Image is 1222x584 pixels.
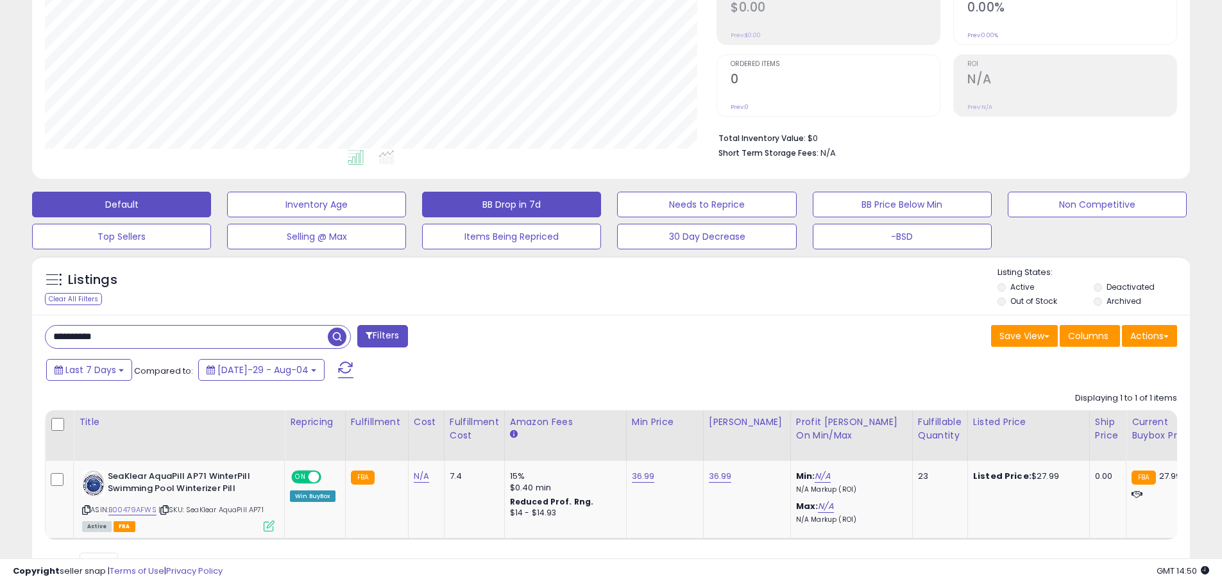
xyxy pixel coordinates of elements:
[227,192,406,217] button: Inventory Age
[820,147,836,159] span: N/A
[414,415,439,429] div: Cost
[32,192,211,217] button: Default
[290,415,340,429] div: Repricing
[510,471,616,482] div: 15%
[422,192,601,217] button: BB Drop in 7d
[198,359,325,381] button: [DATE]-29 - Aug-04
[815,470,830,483] a: N/A
[632,415,698,429] div: Min Price
[1122,325,1177,347] button: Actions
[68,271,117,289] h5: Listings
[46,359,132,381] button: Last 7 Days
[65,363,116,376] span: Last 7 Days
[510,482,616,494] div: $0.40 min
[1008,192,1187,217] button: Non Competitive
[351,471,375,485] small: FBA
[108,471,264,497] b: SeaKlear AquaPill AP71 WinterPill Swimming Pool Winterizer Pill
[997,267,1190,279] p: Listing States:
[718,147,819,158] b: Short Term Storage Fees:
[114,521,135,532] span: FBA
[1095,415,1121,442] div: Ship Price
[290,490,335,502] div: Win BuyBox
[351,415,403,429] div: Fulfillment
[918,415,962,442] div: Fulfillable Quantity
[293,472,309,483] span: ON
[718,129,1167,145] li: $0
[45,293,102,305] div: Clear All Filters
[110,565,164,577] a: Terms of Use
[991,325,1058,347] button: Save View
[790,410,912,461] th: The percentage added to the cost of goods (COGS) that forms the calculator for Min & Max prices.
[1060,325,1120,347] button: Columns
[1010,281,1034,292] label: Active
[1107,281,1155,292] label: Deactivated
[319,472,340,483] span: OFF
[731,61,940,68] span: Ordered Items
[217,363,309,376] span: [DATE]-29 - Aug-04
[510,415,621,429] div: Amazon Fees
[973,471,1080,482] div: $27.99
[134,365,193,377] span: Compared to:
[617,224,796,249] button: 30 Day Decrease
[422,224,601,249] button: Items Being Repriced
[510,496,594,507] b: Reduced Prof. Rng.
[158,505,264,515] span: | SKU: SeaKlear AquaPill AP71
[796,485,903,494] p: N/A Markup (ROI)
[709,415,785,429] div: [PERSON_NAME]
[357,325,407,347] button: Filters
[1010,296,1057,306] label: Out of Stock
[82,471,275,530] div: ASIN:
[1075,392,1177,405] div: Displaying 1 to 1 of 1 items
[108,505,157,515] a: B00479AFWS
[414,470,429,483] a: N/A
[227,224,406,249] button: Selling @ Max
[1095,471,1116,482] div: 0.00
[617,192,796,217] button: Needs to Reprice
[1157,565,1209,577] span: 2025-08-12 14:50 GMT
[32,224,211,249] button: Top Sellers
[967,72,1176,89] h2: N/A
[55,556,147,569] span: Show: entries
[813,192,992,217] button: BB Price Below Min
[166,565,223,577] a: Privacy Policy
[796,470,815,482] b: Min:
[973,470,1031,482] b: Listed Price:
[967,61,1176,68] span: ROI
[973,415,1084,429] div: Listed Price
[1107,296,1141,306] label: Archived
[1132,415,1198,442] div: Current Buybox Price
[13,565,60,577] strong: Copyright
[510,429,518,440] small: Amazon Fees.
[13,565,223,578] div: seller snap | |
[818,500,833,513] a: N/A
[796,500,819,512] b: Max:
[1159,470,1182,482] span: 27.99
[82,471,105,496] img: 51-E2st-m-L._SL40_.jpg
[450,471,495,482] div: 7.4
[1132,471,1155,485] small: FBA
[918,471,958,482] div: 23
[967,103,992,111] small: Prev: N/A
[79,415,279,429] div: Title
[796,415,907,442] div: Profit [PERSON_NAME] on Min/Max
[718,133,806,144] b: Total Inventory Value:
[632,470,655,483] a: 36.99
[731,72,940,89] h2: 0
[967,31,998,39] small: Prev: 0.00%
[450,415,499,442] div: Fulfillment Cost
[731,31,761,39] small: Prev: $0.00
[82,521,112,532] span: All listings currently available for purchase on Amazon
[731,103,749,111] small: Prev: 0
[510,508,616,519] div: $14 - $14.93
[796,515,903,524] p: N/A Markup (ROI)
[1068,330,1108,342] span: Columns
[813,224,992,249] button: -BSD
[709,470,732,483] a: 36.99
